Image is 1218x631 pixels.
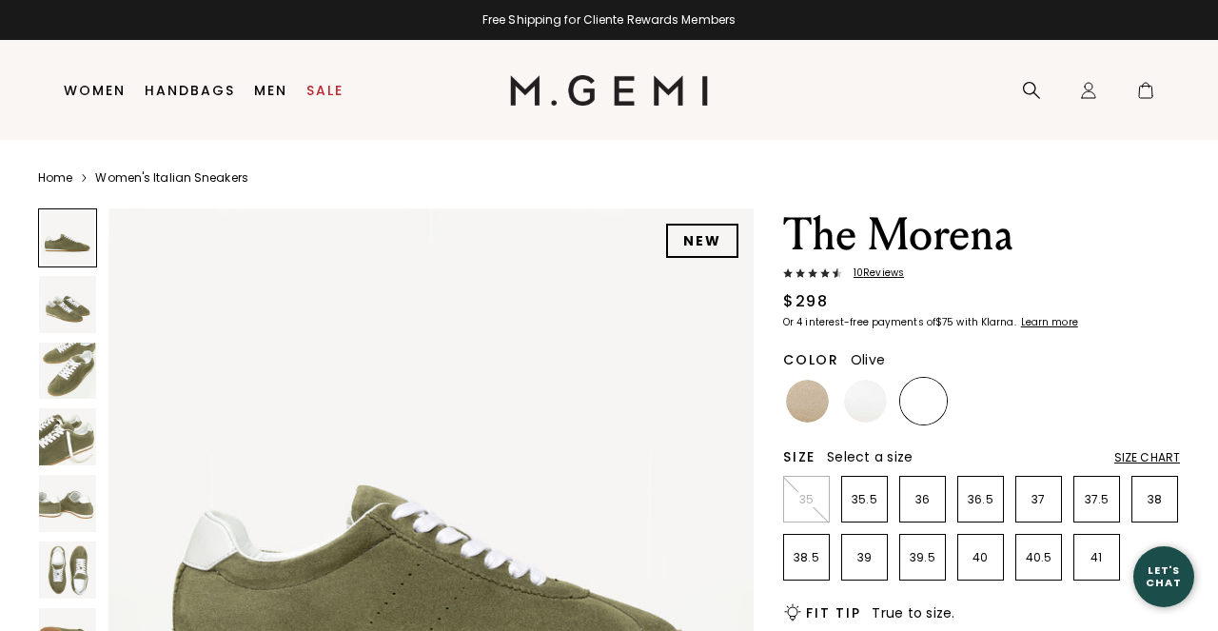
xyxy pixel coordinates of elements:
h2: Size [783,449,815,464]
h1: The Morena [783,208,1180,262]
klarna-placement-style-amount: $75 [935,315,953,329]
klarna-placement-style-cta: Learn more [1021,315,1078,329]
a: 10Reviews [783,267,1180,283]
span: Olive [851,350,885,369]
span: Select a size [827,447,913,466]
a: Women [64,83,126,98]
div: Let's Chat [1133,564,1194,588]
p: 36 [900,492,945,507]
h2: Fit Tip [806,605,860,621]
span: 10 Review s [842,267,904,279]
img: White [844,380,887,423]
p: 38.5 [784,550,829,565]
klarna-placement-style-body: Or 4 interest-free payments of [783,315,935,329]
img: Silver [1018,380,1061,423]
p: 35.5 [842,492,887,507]
h2: Color [783,352,839,367]
p: 39 [842,550,887,565]
p: 40 [958,550,1003,565]
img: M.Gemi [510,75,709,106]
div: NEW [666,224,738,258]
p: 35 [784,492,829,507]
span: True to size. [872,603,954,622]
a: Women's Italian Sneakers [95,170,247,186]
p: 37.5 [1074,492,1119,507]
klarna-placement-style-body: with Klarna [956,315,1018,329]
div: Size Chart [1114,450,1180,465]
img: The Morena [39,542,96,599]
a: Men [254,83,287,98]
a: Sale [306,83,344,98]
p: 40.5 [1016,550,1061,565]
a: Home [38,170,72,186]
img: The Morena [39,276,96,333]
img: The Morena [39,475,96,532]
a: Handbags [145,83,235,98]
img: Olive [902,380,945,423]
p: 39.5 [900,550,945,565]
img: Latte [786,380,829,423]
p: 36.5 [958,492,1003,507]
a: Learn more [1019,317,1078,328]
img: Ballerina Pink [960,380,1003,423]
p: 37 [1016,492,1061,507]
p: 41 [1074,550,1119,565]
img: The Morena [39,408,96,465]
div: $298 [783,290,828,313]
img: The Morena [39,343,96,400]
p: 38 [1132,492,1177,507]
